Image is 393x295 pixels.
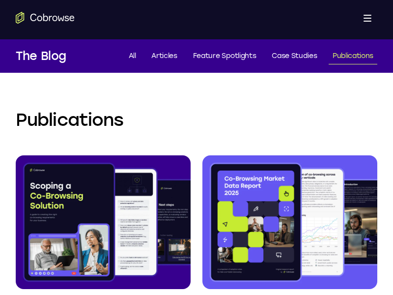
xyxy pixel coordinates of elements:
[16,12,75,24] a: Go to the home page
[16,108,377,132] h2: Publications
[329,48,377,64] a: Publications
[125,48,140,64] a: All
[202,155,377,289] img: 2025 Cobrowsing Market Data Report
[16,47,66,65] h1: The Blog
[147,48,181,64] a: Articles
[268,48,321,64] a: Case Studies
[189,48,260,64] a: Feature Spotlights
[16,155,191,289] img: Scoping a Co-Browsing Solution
